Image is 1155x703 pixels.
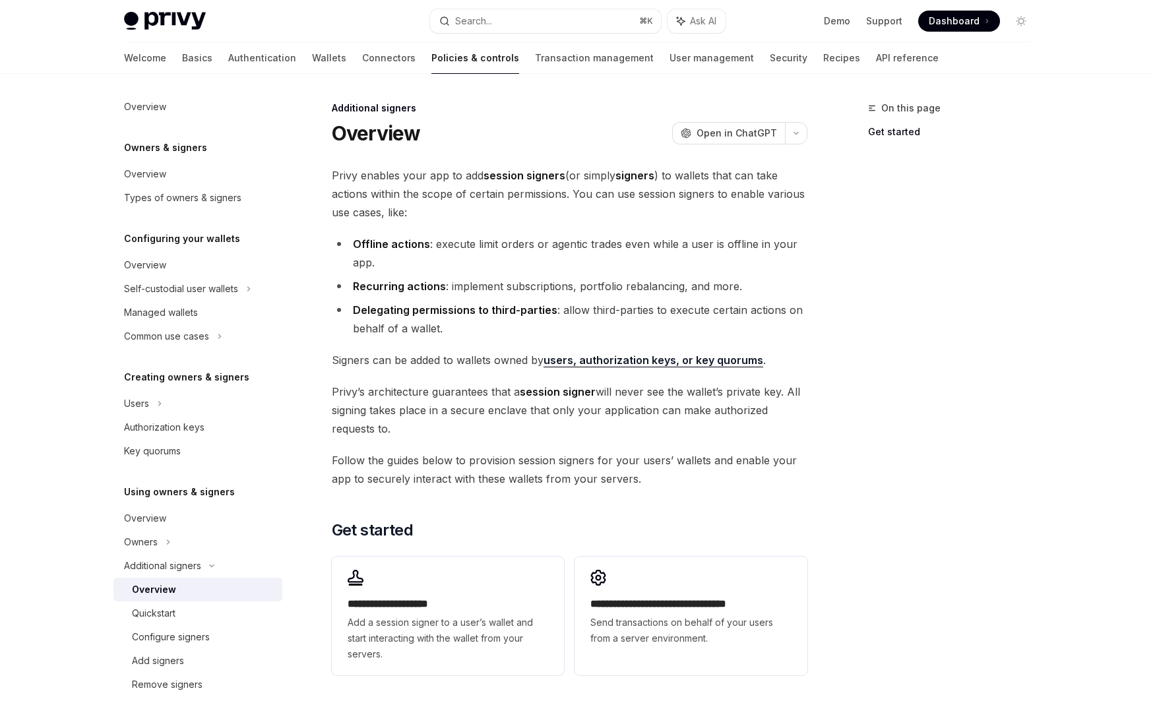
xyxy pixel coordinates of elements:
div: Overview [124,510,166,526]
a: User management [670,42,754,74]
a: Wallets [312,42,346,74]
div: Overview [124,166,166,182]
li: : execute limit orders or agentic trades even while a user is offline in your app. [332,235,807,272]
div: Key quorums [124,443,181,459]
li: : allow third-parties to execute certain actions on behalf of a wallet. [332,301,807,338]
a: Overview [113,253,282,277]
span: Dashboard [929,15,980,28]
div: Authorization keys [124,419,204,435]
div: Quickstart [132,605,175,621]
a: users, authorization keys, or key quorums [544,353,763,367]
div: Users [124,396,149,412]
button: Search...⌘K [430,9,661,33]
h5: Creating owners & signers [124,369,249,385]
a: Get started [868,121,1042,142]
strong: Offline actions [353,237,430,251]
li: : implement subscriptions, portfolio rebalancing, and more. [332,277,807,295]
a: Quickstart [113,601,282,625]
div: Additional signers [124,558,201,574]
strong: Recurring actions [353,280,446,293]
div: Owners [124,534,158,550]
h5: Configuring your wallets [124,231,240,247]
a: Security [770,42,807,74]
a: API reference [876,42,939,74]
span: On this page [881,100,941,116]
strong: Delegating permissions to third-parties [353,303,557,317]
a: Basics [182,42,212,74]
a: Demo [824,15,850,28]
h5: Using owners & signers [124,484,235,500]
span: Add a session signer to a user’s wallet and start interacting with the wallet from your servers. [348,615,548,662]
div: Additional signers [332,102,807,115]
a: Authorization keys [113,415,282,439]
a: Types of owners & signers [113,186,282,210]
a: Key quorums [113,439,282,463]
div: Managed wallets [124,305,198,321]
span: Signers can be added to wallets owned by . [332,351,807,369]
a: **** **** **** *****Add a session signer to a user’s wallet and start interacting with the wallet... [332,557,564,675]
div: Search... [455,13,492,29]
span: Ask AI [690,15,716,28]
button: Open in ChatGPT [672,122,785,144]
span: Open in ChatGPT [697,127,777,140]
h5: Owners & signers [124,140,207,156]
a: Dashboard [918,11,1000,32]
span: Privy enables your app to add (or simply ) to wallets that can take actions within the scope of c... [332,166,807,222]
a: Configure signers [113,625,282,649]
div: Remove signers [132,677,203,692]
a: Recipes [823,42,860,74]
div: Configure signers [132,629,210,645]
span: Follow the guides below to provision session signers for your users’ wallets and enable your app ... [332,451,807,488]
a: Welcome [124,42,166,74]
span: Send transactions on behalf of your users from a server environment. [590,615,791,646]
a: Overview [113,506,282,530]
div: Add signers [132,653,184,669]
div: Overview [124,99,166,115]
a: Transaction management [535,42,654,74]
a: Overview [113,95,282,119]
img: light logo [124,12,206,30]
a: Policies & controls [431,42,519,74]
div: Types of owners & signers [124,190,241,206]
button: Ask AI [668,9,726,33]
div: Self-custodial user wallets [124,281,238,297]
div: Overview [124,257,166,273]
a: Connectors [362,42,416,74]
button: Toggle dark mode [1011,11,1032,32]
a: Overview [113,162,282,186]
div: Overview [132,582,176,597]
a: Managed wallets [113,301,282,324]
a: Remove signers [113,673,282,696]
a: Overview [113,578,282,601]
a: Authentication [228,42,296,74]
span: Privy’s architecture guarantees that a will never see the wallet’s private key. All signing takes... [332,382,807,438]
strong: session signers [484,169,565,182]
strong: signers [615,169,654,182]
h1: Overview [332,121,421,145]
div: Common use cases [124,328,209,344]
span: Get started [332,520,413,541]
a: Support [866,15,902,28]
a: Add signers [113,649,282,673]
span: ⌘ K [639,16,653,26]
strong: session signer [520,385,596,398]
